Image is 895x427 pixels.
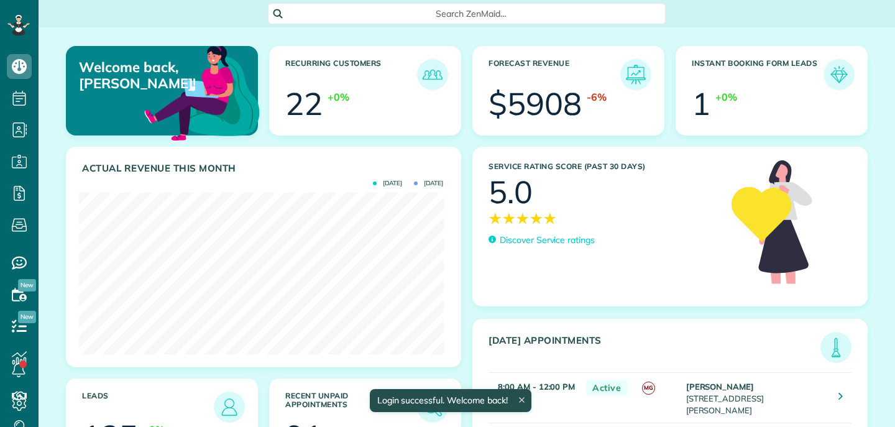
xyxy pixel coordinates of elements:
[489,177,533,208] div: 5.0
[692,59,824,90] h3: Instant Booking Form Leads
[489,59,620,90] h3: Forecast Revenue
[285,59,417,90] h3: Recurring Customers
[683,372,829,423] td: [STREET_ADDRESS][PERSON_NAME]
[489,372,580,423] td: 4h
[715,90,737,104] div: +0%
[498,382,575,392] strong: 8:00 AM - 12:00 PM
[543,208,557,229] span: ★
[489,88,582,119] div: $5908
[489,335,820,363] h3: [DATE] Appointments
[18,311,36,323] span: New
[285,88,323,119] div: 22
[642,382,655,395] span: MG
[502,208,516,229] span: ★
[79,59,195,92] p: Welcome back, [PERSON_NAME]!
[587,90,607,104] div: -6%
[489,234,595,247] a: Discover Service ratings
[500,234,595,247] p: Discover Service ratings
[373,180,402,186] span: [DATE]
[686,382,755,392] strong: [PERSON_NAME]
[530,208,543,229] span: ★
[489,162,719,171] h3: Service Rating score (past 30 days)
[142,32,262,152] img: dashboard_welcome-42a62b7d889689a78055ac9021e634bf52bae3f8056760290aed330b23ab8690.png
[623,62,648,87] img: icon_forecast_revenue-8c13a41c7ed35a8dcfafea3cbb826a0462acb37728057bba2d056411b612bbbe.png
[328,90,349,104] div: +0%
[824,335,848,360] img: icon_todays_appointments-901f7ab196bb0bea1936b74009e4eb5ffbc2d2711fa7634e0d609ed5ef32b18b.png
[285,392,417,423] h3: Recent unpaid appointments
[18,279,36,292] span: New
[82,392,214,423] h3: Leads
[217,395,242,420] img: icon_leads-1bed01f49abd5b7fead27621c3d59655bb73ed531f8eeb49469d10e621d6b896.png
[516,208,530,229] span: ★
[827,62,851,87] img: icon_form_leads-04211a6a04a5b2264e4ee56bc0799ec3eb69b7e499cbb523a139df1d13a81ae0.png
[489,208,502,229] span: ★
[586,380,627,396] span: Active
[82,163,448,174] h3: Actual Revenue this month
[420,62,445,87] img: icon_recurring_customers-cf858462ba22bcd05b5a5880d41d6543d210077de5bb9ebc9590e49fd87d84ed.png
[692,88,710,119] div: 1
[414,180,443,186] span: [DATE]
[369,389,531,412] div: Login successful. Welcome back!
